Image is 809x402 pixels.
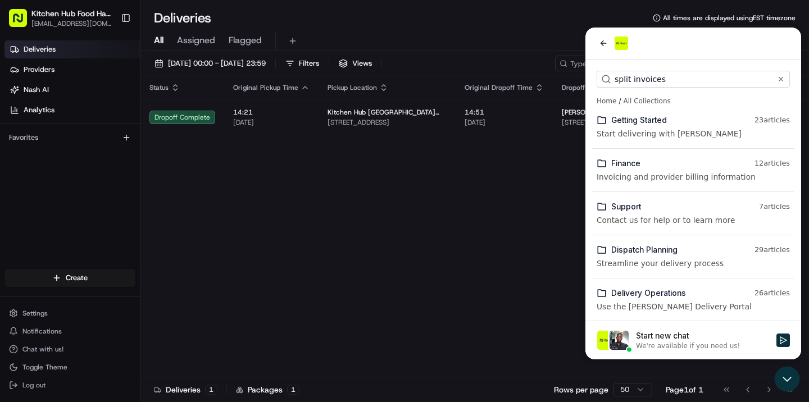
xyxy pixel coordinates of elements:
button: Kitchen Hub Food Hall - Support Office [31,8,112,19]
span: [STREET_ADDRESS] [562,118,625,127]
iframe: Customer support window [585,28,801,359]
span: Original Pickup Time [233,83,298,92]
button: Notifications [4,323,135,339]
button: Filters [280,56,324,71]
span: Chat with us! [22,345,63,354]
span: Pickup Location [328,83,377,92]
span: Settings [22,309,48,318]
span: [PERSON_NAME] [562,108,615,117]
span: Log out [22,381,46,390]
span: Deliveries [24,44,56,54]
button: Toggle Theme [4,359,135,375]
span: Views [352,58,372,68]
span: [DATE] [465,118,544,127]
span: Status [149,83,169,92]
span: Providers [24,65,54,75]
span: 14:21 [233,108,310,117]
button: Log out [4,377,135,393]
iframe: Open customer support [773,365,803,395]
a: Analytics [4,101,140,119]
div: 1 [287,385,299,395]
button: Settings [4,305,135,321]
div: Page 1 of 1 [666,384,703,395]
span: 14:51 [465,108,544,117]
span: Notifications [22,327,62,336]
button: [EMAIL_ADDRESS][DOMAIN_NAME] [31,19,112,28]
span: Flagged [229,34,262,47]
span: Dropoff Location [562,83,614,92]
span: Nash AI [24,85,49,95]
span: All times are displayed using EST timezone [663,13,796,22]
button: Kitchen Hub Food Hall - Support Office[EMAIL_ADDRESS][DOMAIN_NAME] [4,4,116,31]
span: All [154,34,163,47]
span: Toggle Theme [22,363,67,372]
h1: Deliveries [154,9,211,27]
div: Favorites [4,129,135,147]
div: 1 [205,385,217,395]
input: Type to search [555,56,656,71]
div: Packages [236,384,299,395]
a: Providers [4,61,140,79]
span: Original Dropoff Time [465,83,533,92]
a: Nash AI [4,81,140,99]
span: [DATE] 00:00 - [DATE] 23:59 [168,58,266,68]
button: Views [334,56,377,71]
span: Create [66,273,88,283]
span: Analytics [24,105,54,115]
a: Deliveries [4,40,140,58]
span: [STREET_ADDRESS] [328,118,447,127]
span: [DATE] [233,118,310,127]
div: Deliveries [154,384,217,395]
span: Kitchen Hub [GEOGRAPHIC_DATA] [GEOGRAPHIC_DATA] [328,108,447,117]
span: Filters [299,58,319,68]
p: Rows per page [554,384,608,395]
button: [DATE] 00:00 - [DATE] 23:59 [149,56,271,71]
button: Create [4,269,135,287]
button: Chat with us! [4,341,135,357]
span: Assigned [177,34,215,47]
